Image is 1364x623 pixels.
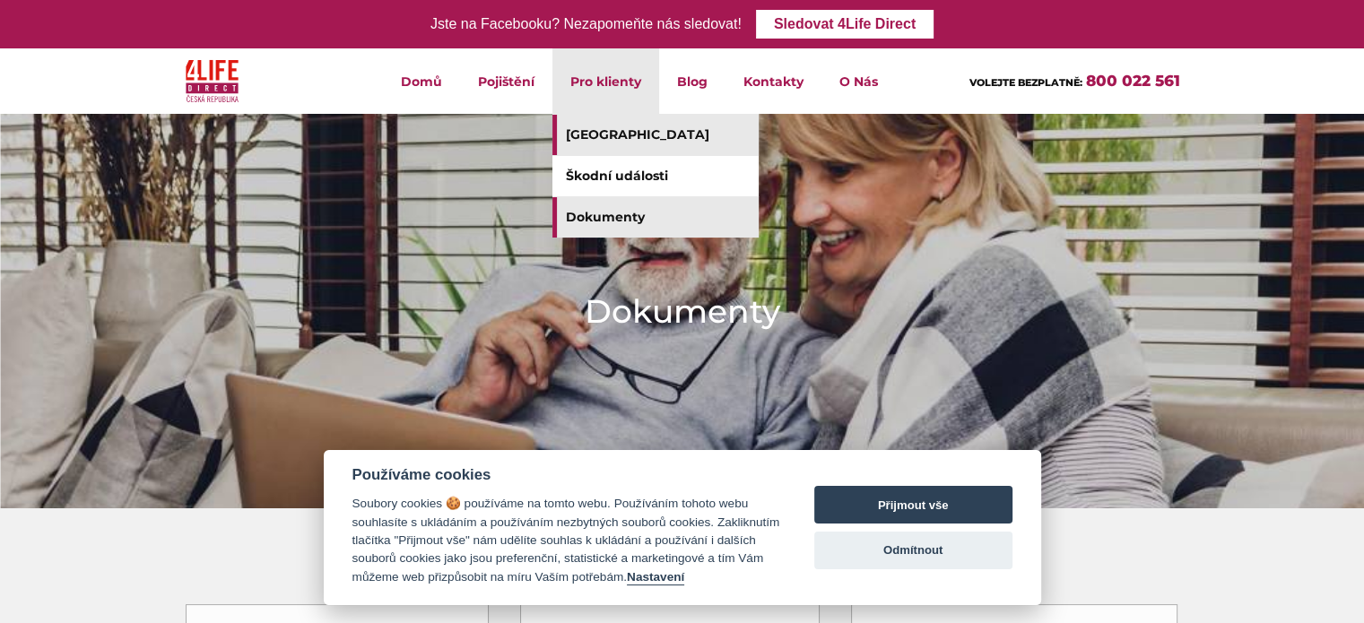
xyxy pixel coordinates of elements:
a: Dokumenty [552,197,759,238]
a: Škodní události [552,156,759,196]
div: Soubory cookies 🍪 používáme na tomto webu. Používáním tohoto webu souhlasíte s ukládáním a použív... [352,495,780,586]
div: Používáme cookies [352,466,780,484]
button: Přijmout vše [814,486,1012,523]
a: Kontakty [725,48,821,114]
a: 800 022 561 [1086,72,1180,90]
button: Odmítnout [814,532,1012,569]
div: Jste na Facebooku? Nezapomeňte nás sledovat! [430,12,742,38]
a: Sledovat 4Life Direct [756,10,934,39]
a: Blog [659,48,725,114]
span: VOLEJTE BEZPLATNĚ: [969,76,1082,89]
h1: Dokumenty [585,289,780,333]
a: [GEOGRAPHIC_DATA] [552,115,759,155]
button: Nastavení [627,570,684,585]
h4: Dokumenty ke stažení [185,544,1180,568]
a: Domů [383,48,460,114]
img: 4Life Direct Česká republika logo [186,56,239,107]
